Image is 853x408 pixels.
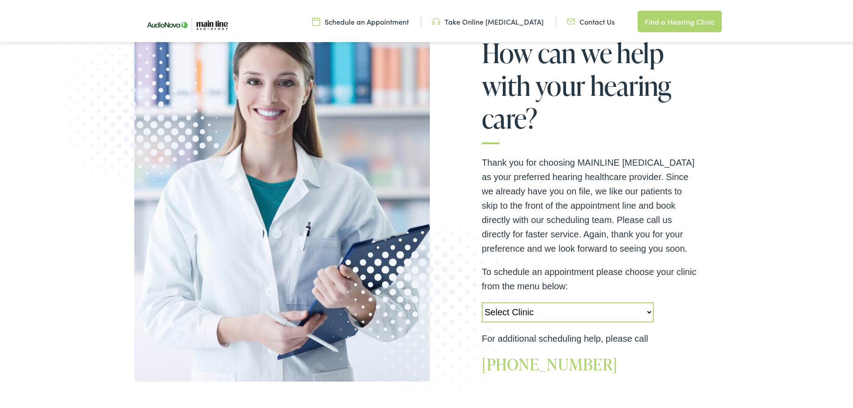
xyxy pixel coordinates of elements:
[432,15,544,25] a: Take Online [MEDICAL_DATA]
[482,36,532,66] span: How
[482,330,697,344] p: For additional scheduling help, please call
[482,102,537,131] span: care?
[482,154,697,254] p: Thank you for choosing MAINLINE [MEDICAL_DATA] as your preferred hearing healthcare provider. Sin...
[567,15,575,25] img: utility icon
[581,36,612,66] span: we
[638,9,722,30] a: Find a Hearing Clinic
[312,15,409,25] a: Schedule an Appointment
[312,15,320,25] img: utility icon
[536,69,585,99] span: your
[538,36,576,66] span: can
[617,36,664,66] span: help
[567,15,615,25] a: Contact Us
[432,15,440,25] img: utility icon
[482,351,617,374] a: [PHONE_NUMBER]
[482,69,531,99] span: with
[482,263,697,292] p: To schedule an appointment please choose your clinic from the menu below:
[590,69,671,99] span: hearing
